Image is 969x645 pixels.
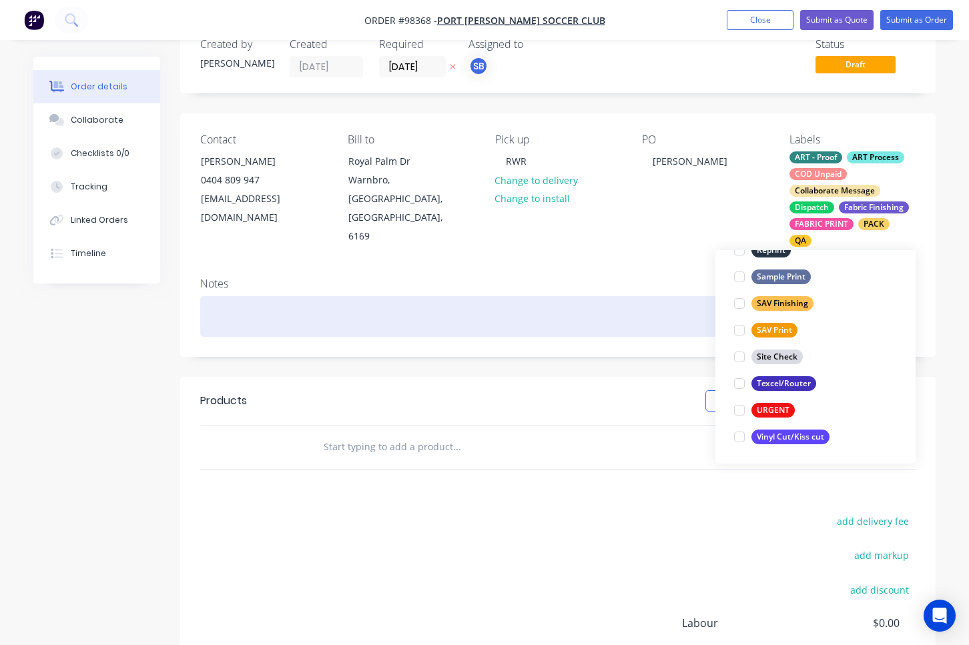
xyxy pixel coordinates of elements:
div: Checklists 0/0 [71,147,129,159]
div: Assigned to [468,38,602,51]
button: SAV Print [729,321,803,340]
div: Royal Palm DrWarnbro, [GEOGRAPHIC_DATA], [GEOGRAPHIC_DATA], 6169 [337,151,470,246]
div: [PERSON_NAME] [200,56,274,70]
div: ART - Proof [789,151,842,163]
div: Status [816,38,916,51]
div: Site Check [751,350,803,364]
div: URGENT [751,403,795,418]
div: [PERSON_NAME]0404 809 947[EMAIL_ADDRESS][DOMAIN_NAME] [190,151,323,227]
div: Order details [71,81,127,93]
button: Close [727,10,793,30]
div: Vinyl Cut/Kiss cut [751,430,830,444]
div: Bill to [348,133,474,146]
button: Sample Print [729,267,816,286]
button: Order details [33,70,160,103]
span: Labour [682,615,801,631]
div: [PERSON_NAME] [642,151,738,171]
div: Timeline [71,247,106,259]
span: Draft [816,56,896,73]
div: [EMAIL_ADDRESS][DOMAIN_NAME] [201,189,312,227]
div: PACK [858,218,890,230]
div: Collaborate Message [789,185,880,197]
div: Notes [200,277,916,290]
button: Texcel/Router [729,374,822,393]
button: Reprint [729,241,796,259]
button: Tracking [33,170,160,203]
div: Required [379,38,452,51]
div: Linked Orders [71,214,128,226]
button: SB [468,56,489,76]
span: Order #98368 - [364,14,437,27]
div: Reprint [751,243,791,257]
div: Products [200,393,247,409]
button: Submit as Quote [800,10,874,30]
button: Submit as Order [880,10,953,30]
div: Pick up [495,133,621,146]
button: Linked Orders [33,203,160,237]
div: Created by [200,38,274,51]
div: ART Process [847,151,904,163]
button: add discount [843,580,916,598]
button: add markup [847,546,916,564]
div: Fabric Finishing [839,201,909,213]
div: Texcel/Router [751,376,816,391]
div: QA [789,235,812,247]
img: Factory [24,10,44,30]
a: Port [PERSON_NAME] Soccer Club [437,14,605,27]
div: Open Intercom Messenger [924,600,956,632]
button: Checklists 0/0 [33,137,160,170]
div: Warnbro, [GEOGRAPHIC_DATA], [GEOGRAPHIC_DATA], 6169 [348,171,459,245]
button: Change to delivery [487,171,585,189]
button: add delivery fee [830,512,916,530]
div: Dispatch [789,201,834,213]
div: Tracking [71,181,107,193]
button: Show / Hide columns [705,390,809,412]
button: Collaborate [33,103,160,137]
button: Vinyl Cut/Kiss cut [729,428,835,446]
button: Site Check [729,348,808,366]
div: COD Unpaid [789,168,847,180]
div: Created [290,38,363,51]
div: Labels [789,133,916,146]
div: RWR [495,151,537,171]
div: 0404 809 947 [201,171,312,189]
span: $0.00 [801,615,900,631]
div: PO [642,133,768,146]
div: SAV Print [751,323,797,338]
div: [PERSON_NAME] [201,152,312,171]
button: URGENT [729,401,800,420]
button: Change to install [487,189,577,207]
div: Sample Print [751,269,811,284]
div: FABRIC PRINT [789,218,854,230]
button: SAV Finishing [729,294,819,313]
div: Contact [200,133,326,146]
input: Start typing to add a product... [323,434,590,460]
div: SAV Finishing [751,296,814,311]
button: Timeline [33,237,160,270]
div: Collaborate [71,114,123,126]
div: Royal Palm Dr [348,152,459,171]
